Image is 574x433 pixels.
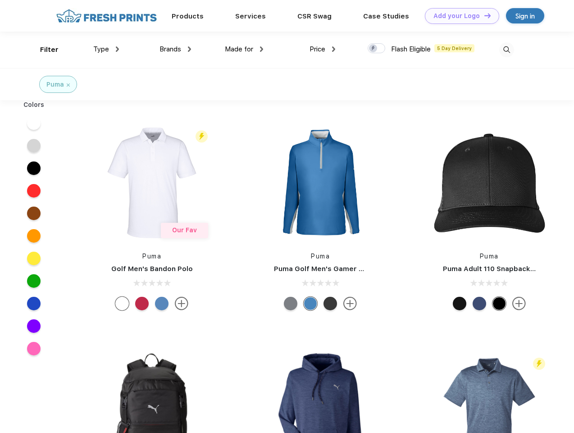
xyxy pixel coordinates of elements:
[484,13,491,18] img: DT
[492,297,506,310] div: Pma Blk Pma Blk
[111,265,193,273] a: Golf Men's Bandon Polo
[260,46,263,52] img: dropdown.png
[499,42,514,57] img: desktop_search.svg
[93,45,109,53] span: Type
[323,297,337,310] div: Puma Black
[188,46,191,52] img: dropdown.png
[434,44,474,52] span: 5 Day Delivery
[343,297,357,310] img: more.svg
[391,45,431,53] span: Flash Eligible
[512,297,526,310] img: more.svg
[311,253,330,260] a: Puma
[515,11,535,21] div: Sign in
[533,358,545,370] img: flash_active_toggle.svg
[115,297,129,310] div: Bright White
[473,297,486,310] div: Peacoat Qut Shd
[172,12,204,20] a: Products
[284,297,297,310] div: Quiet Shade
[433,12,480,20] div: Add your Logo
[155,297,169,310] div: Lake Blue
[196,130,208,143] img: flash_active_toggle.svg
[260,123,380,243] img: func=resize&h=266
[116,46,119,52] img: dropdown.png
[159,45,181,53] span: Brands
[506,8,544,23] a: Sign in
[225,45,253,53] span: Made for
[175,297,188,310] img: more.svg
[332,46,335,52] img: dropdown.png
[274,265,416,273] a: Puma Golf Men's Gamer Golf Quarter-Zip
[429,123,549,243] img: func=resize&h=266
[92,123,212,243] img: func=resize&h=266
[310,45,325,53] span: Price
[135,297,149,310] div: Ski Patrol
[67,83,70,87] img: filter_cancel.svg
[46,80,64,89] div: Puma
[453,297,466,310] div: Pma Blk with Pma Blk
[480,253,499,260] a: Puma
[304,297,317,310] div: Bright Cobalt
[17,100,51,110] div: Colors
[54,8,159,24] img: fo%20logo%202.webp
[172,226,197,234] span: Our Fav
[297,12,332,20] a: CSR Swag
[235,12,266,20] a: Services
[40,45,59,55] div: Filter
[142,253,161,260] a: Puma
